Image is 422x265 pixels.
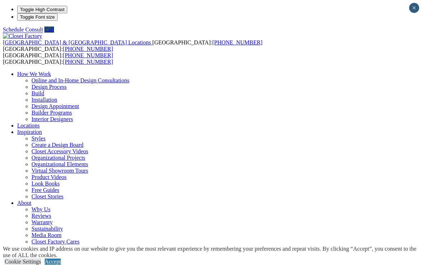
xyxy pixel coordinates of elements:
img: Closet Factory [3,33,42,39]
a: Accept [45,259,61,265]
a: Schedule Consult [3,26,43,33]
a: Builder Programs [31,110,72,116]
a: Build [31,90,44,96]
a: Closet Accessory Videos [31,148,88,154]
div: We use cookies and IP address on our website to give you the most relevant experience by remember... [3,246,422,259]
a: Organizational Elements [31,161,88,167]
a: Create a Design Board [31,142,83,148]
span: [GEOGRAPHIC_DATA] & [GEOGRAPHIC_DATA] Locations [3,39,151,45]
a: Cookie Settings [5,259,41,265]
a: How We Work [17,71,51,77]
a: [PHONE_NUMBER] [63,46,113,52]
a: Why Us [31,206,50,212]
span: [GEOGRAPHIC_DATA]: [GEOGRAPHIC_DATA]: [3,39,262,52]
button: Close [409,3,419,13]
span: Toggle Font size [20,14,55,20]
a: Virtual Showroom Tours [31,168,88,174]
a: [PHONE_NUMBER] [212,39,262,45]
span: [GEOGRAPHIC_DATA]: [GEOGRAPHIC_DATA]: [3,52,113,65]
a: Closet Factory Cares [31,238,79,245]
a: Media Room [31,232,62,238]
a: Styles [31,135,45,141]
a: Organizational Projects [31,155,85,161]
a: Locations [17,122,40,129]
a: Reviews [31,213,51,219]
a: Call [44,26,54,33]
a: Product Videos [31,174,67,180]
span: Toggle High Contrast [20,7,64,12]
a: Online and In-Home Design Consultations [31,77,129,83]
button: Toggle High Contrast [17,6,67,13]
a: Interior Designers [31,116,73,122]
a: Free Guides [31,187,59,193]
a: [GEOGRAPHIC_DATA] & [GEOGRAPHIC_DATA] Locations [3,39,152,45]
a: Closet Stories [31,193,63,199]
a: Design Process [31,84,67,90]
button: Toggle Font size [17,13,58,21]
a: Warranty [31,219,53,225]
a: Installation [31,97,57,103]
a: Inspiration [17,129,42,135]
a: Look Books [31,180,60,187]
a: Customer Service [31,245,72,251]
a: [PHONE_NUMBER] [63,59,113,65]
a: About [17,200,31,206]
a: Design Appointment [31,103,79,109]
a: Sustainability [31,226,63,232]
a: [PHONE_NUMBER] [63,52,113,58]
